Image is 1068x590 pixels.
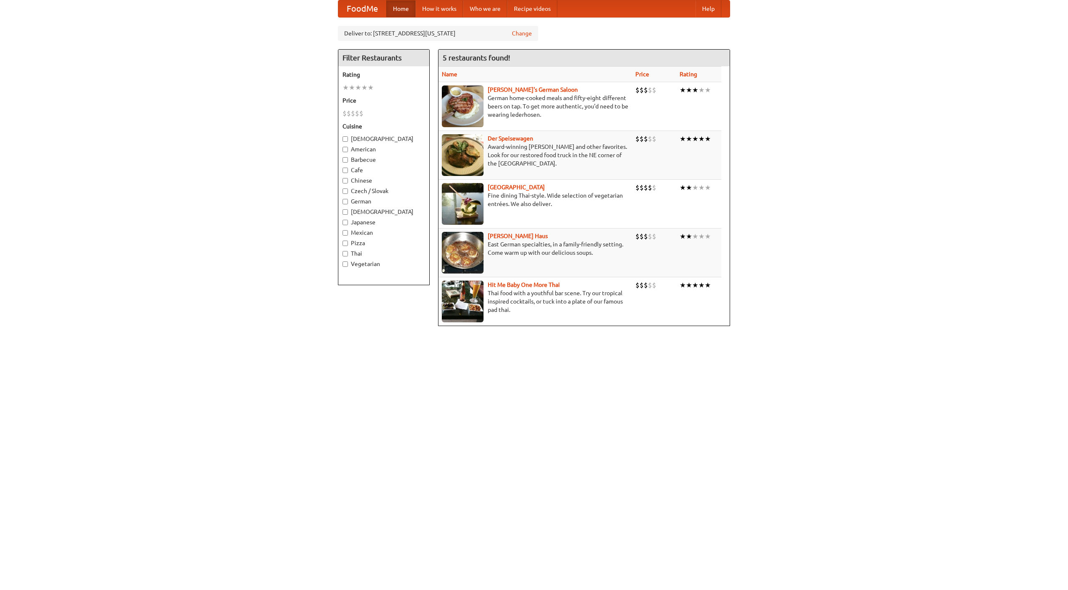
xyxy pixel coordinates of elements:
li: ★ [680,281,686,290]
img: kohlhaus.jpg [442,232,484,274]
li: ★ [705,183,711,192]
p: German home-cooked meals and fifty-eight different beers on tap. To get more authentic, you'd nee... [442,94,629,119]
input: Mexican [343,230,348,236]
img: satay.jpg [442,183,484,225]
a: Rating [680,71,697,78]
label: Czech / Slovak [343,187,425,195]
li: ★ [698,183,705,192]
li: ★ [368,83,374,92]
a: FoodMe [338,0,386,17]
li: ★ [343,83,349,92]
li: ★ [698,134,705,143]
input: Japanese [343,220,348,225]
a: Recipe videos [507,0,557,17]
label: Thai [343,249,425,258]
a: [PERSON_NAME]'s German Saloon [488,86,578,93]
input: [DEMOGRAPHIC_DATA] [343,136,348,142]
li: $ [635,134,640,143]
li: $ [355,109,359,118]
li: $ [648,232,652,241]
li: ★ [686,232,692,241]
li: $ [635,281,640,290]
h5: Cuisine [343,122,425,131]
a: Der Speisewagen [488,135,533,142]
input: Barbecue [343,157,348,163]
li: $ [640,85,644,95]
li: $ [343,109,347,118]
li: ★ [686,85,692,95]
input: German [343,199,348,204]
li: $ [351,109,355,118]
li: ★ [349,83,355,92]
li: ★ [686,281,692,290]
a: Price [635,71,649,78]
li: ★ [692,281,698,290]
li: ★ [680,85,686,95]
li: ★ [680,183,686,192]
a: Name [442,71,457,78]
a: How it works [416,0,463,17]
li: $ [648,183,652,192]
li: $ [644,183,648,192]
label: [DEMOGRAPHIC_DATA] [343,208,425,216]
input: Cafe [343,168,348,173]
li: $ [347,109,351,118]
li: ★ [692,183,698,192]
li: $ [635,232,640,241]
li: ★ [692,232,698,241]
li: $ [648,281,652,290]
img: speisewagen.jpg [442,134,484,176]
li: $ [652,232,656,241]
li: ★ [705,85,711,95]
li: ★ [705,232,711,241]
input: Pizza [343,241,348,246]
li: ★ [698,281,705,290]
li: ★ [692,134,698,143]
a: Hit Me Baby One More Thai [488,281,560,288]
li: $ [644,134,648,143]
h5: Price [343,96,425,105]
li: ★ [686,134,692,143]
p: Award-winning [PERSON_NAME] and other favorites. Look for our restored food truck in the NE corne... [442,143,629,168]
li: ★ [692,85,698,95]
input: Chinese [343,178,348,183]
a: [GEOGRAPHIC_DATA] [488,184,545,191]
li: ★ [705,281,711,290]
a: Home [386,0,416,17]
label: Barbecue [343,156,425,164]
li: ★ [361,83,368,92]
label: Japanese [343,218,425,226]
a: [PERSON_NAME] Haus [488,233,548,239]
li: $ [640,232,644,241]
li: ★ [686,183,692,192]
li: $ [652,85,656,95]
li: ★ [698,85,705,95]
a: Who we are [463,0,507,17]
li: $ [652,134,656,143]
li: $ [652,281,656,290]
label: American [343,145,425,153]
p: Thai food with a youthful bar scene. Try our tropical inspired cocktails, or tuck into a plate of... [442,289,629,314]
li: ★ [680,232,686,241]
a: Help [695,0,721,17]
li: ★ [680,134,686,143]
li: $ [648,85,652,95]
li: $ [640,281,644,290]
img: babythai.jpg [442,281,484,322]
li: $ [652,183,656,192]
li: $ [635,85,640,95]
div: Deliver to: [STREET_ADDRESS][US_STATE] [338,26,538,41]
li: $ [640,183,644,192]
input: Vegetarian [343,261,348,267]
h5: Rating [343,70,425,79]
li: ★ [705,134,711,143]
li: $ [644,281,648,290]
label: Mexican [343,228,425,237]
li: $ [648,134,652,143]
input: Czech / Slovak [343,188,348,194]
